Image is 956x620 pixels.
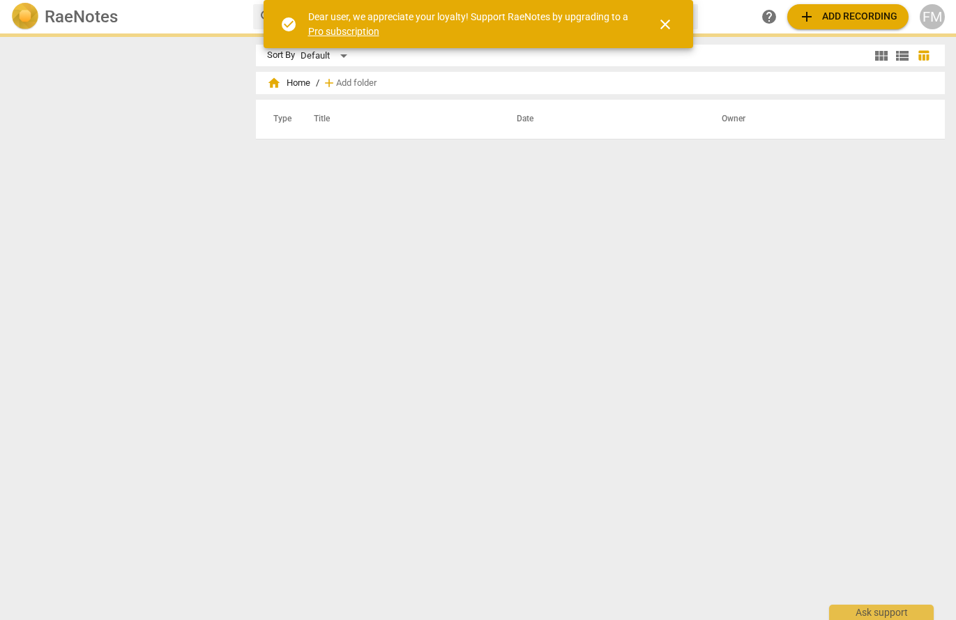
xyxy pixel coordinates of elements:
h2: RaeNotes [45,7,118,27]
a: Help [757,4,782,29]
span: table_chart [917,49,930,62]
button: Table view [913,45,934,66]
span: Add recording [798,8,897,25]
button: FM [920,4,945,29]
span: / [316,78,319,89]
span: check_circle [280,16,297,33]
button: Close [648,8,682,41]
span: Add folder [336,78,377,89]
div: Dear user, we appreciate your loyalty! Support RaeNotes by upgrading to a [308,10,632,38]
th: Type [262,100,297,139]
button: Upload [787,4,909,29]
th: Title [297,100,500,139]
div: Ask support [829,605,934,620]
span: view_list [894,47,911,64]
span: home [267,76,281,90]
a: Pro subscription [308,26,379,37]
th: Owner [705,100,930,139]
a: LogoRaeNotes [11,3,242,31]
span: view_module [873,47,890,64]
span: Home [267,76,310,90]
div: Default [301,45,352,67]
button: List view [892,45,913,66]
button: Tile view [871,45,892,66]
span: close [657,16,674,33]
span: search [259,8,275,25]
span: add [322,76,336,90]
img: Logo [11,3,39,31]
span: help [761,8,777,25]
span: add [798,8,815,25]
th: Date [500,100,705,139]
div: Sort By [267,50,295,61]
